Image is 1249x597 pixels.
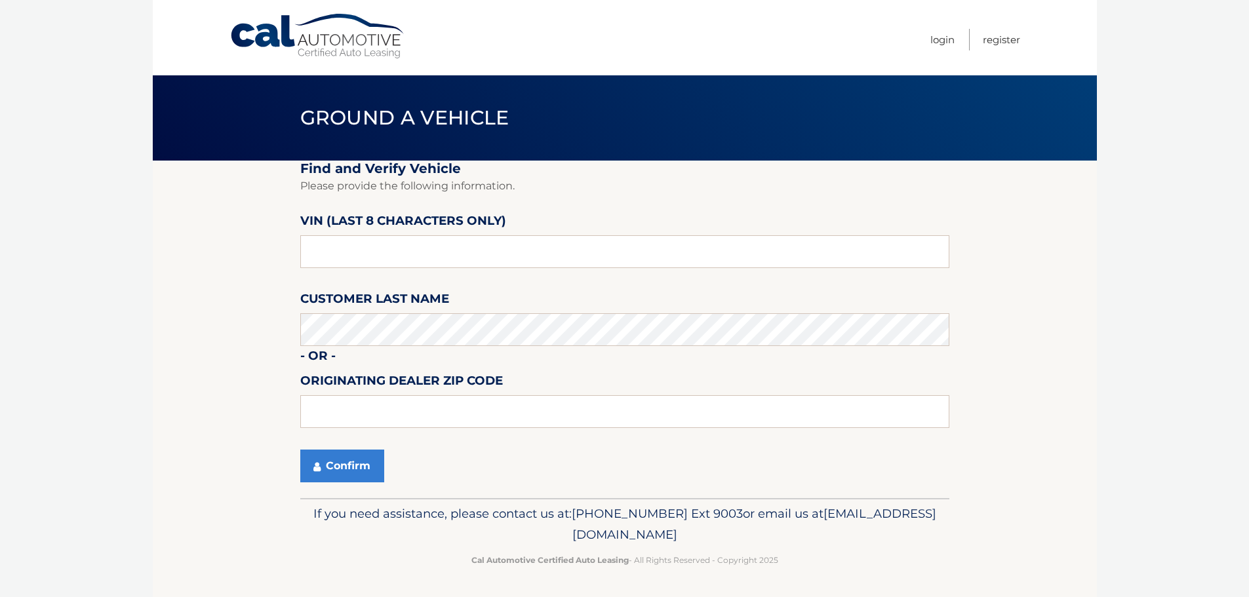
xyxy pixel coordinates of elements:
[471,555,629,565] strong: Cal Automotive Certified Auto Leasing
[300,289,449,313] label: Customer Last Name
[300,177,949,195] p: Please provide the following information.
[300,371,503,395] label: Originating Dealer Zip Code
[309,503,941,545] p: If you need assistance, please contact us at: or email us at
[300,161,949,177] h2: Find and Verify Vehicle
[229,13,406,60] a: Cal Automotive
[300,450,384,482] button: Confirm
[572,506,743,521] span: [PHONE_NUMBER] Ext 9003
[983,29,1020,50] a: Register
[300,211,506,235] label: VIN (last 8 characters only)
[300,106,509,130] span: Ground a Vehicle
[930,29,955,50] a: Login
[300,346,336,370] label: - or -
[309,553,941,567] p: - All Rights Reserved - Copyright 2025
